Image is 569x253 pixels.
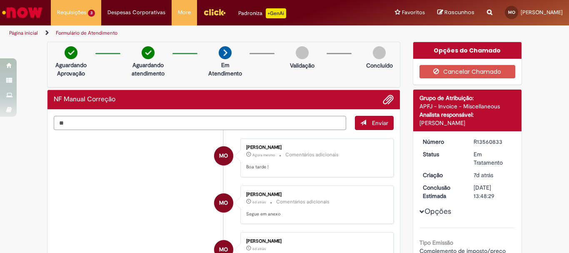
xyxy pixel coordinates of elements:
dt: Conclusão Estimada [417,183,468,200]
img: img-circle-grey.png [296,46,309,59]
div: Manoel Leonardo Do Carmo De Oliveira [214,146,233,165]
p: +GenAi [266,8,286,18]
span: Requisições [57,8,86,17]
div: Em Tratamento [474,150,512,167]
time: 24/09/2025 17:35:49 [252,246,266,251]
span: MO [508,10,515,15]
span: Despesas Corporativas [107,8,165,17]
span: MO [219,193,228,213]
button: Cancelar Chamado [419,65,516,78]
p: Concluído [366,61,393,70]
div: [DATE] 13:48:29 [474,183,512,200]
p: Aguardando Aprovação [51,61,91,78]
div: Padroniza [238,8,286,18]
button: Adicionar anexos [383,94,394,105]
h2: NF Manual Correção Histórico de tíquete [54,96,115,103]
span: More [178,8,191,17]
textarea: Digite sua mensagem aqui... [54,116,346,130]
p: Segue em anexo [246,211,385,218]
time: 30/09/2025 15:24:02 [252,153,275,158]
img: click_logo_yellow_360x200.png [203,6,226,18]
span: Agora mesmo [252,153,275,158]
p: Em Atendimento [205,61,245,78]
div: R13560833 [474,138,512,146]
small: Comentários adicionais [276,198,329,205]
p: Aguardando atendimento [128,61,168,78]
img: ServiceNow [1,4,44,21]
div: 23/09/2025 18:11:34 [474,171,512,179]
span: 6d atrás [252,200,266,205]
img: img-circle-grey.png [373,46,386,59]
div: Manoel Leonardo Do Carmo De Oliveira [214,193,233,213]
span: 6d atrás [252,246,266,251]
span: Enviar [372,119,388,127]
time: 23/09/2025 18:11:34 [474,171,493,179]
small: Comentários adicionais [285,151,339,158]
div: [PERSON_NAME] [246,239,385,244]
div: APFJ - Invoice - Miscellaneous [419,102,516,110]
a: Página inicial [9,30,38,36]
img: check-circle-green.png [65,46,77,59]
span: 3 [88,10,95,17]
dt: Criação [417,171,468,179]
div: Grupo de Atribuição: [419,94,516,102]
span: MO [219,146,228,166]
div: Analista responsável: [419,110,516,119]
ul: Trilhas de página [6,25,373,41]
button: Enviar [355,116,394,130]
span: [PERSON_NAME] [521,9,563,16]
span: Favoritos [402,8,425,17]
dt: Status [417,150,468,158]
span: 7d atrás [474,171,493,179]
a: Rascunhos [437,9,474,17]
div: Opções do Chamado [413,42,522,59]
div: [PERSON_NAME] [419,119,516,127]
dt: Número [417,138,468,146]
p: Validação [290,61,314,70]
span: Rascunhos [444,8,474,16]
b: Tipo Emissão [419,239,453,246]
div: [PERSON_NAME] [246,145,385,150]
p: Boa tarde ! [246,164,385,170]
a: Formulário de Atendimento [56,30,117,36]
img: arrow-next.png [219,46,232,59]
img: check-circle-green.png [142,46,155,59]
time: 24/09/2025 17:35:57 [252,200,266,205]
div: [PERSON_NAME] [246,192,385,197]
